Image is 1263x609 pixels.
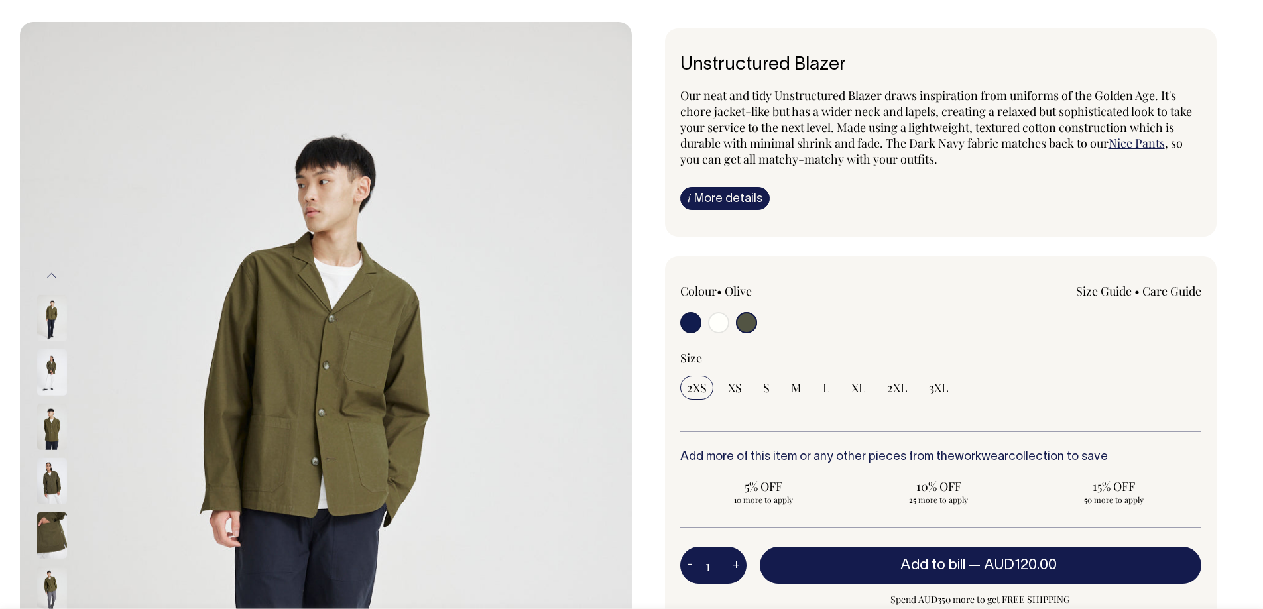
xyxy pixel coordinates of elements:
span: 10 more to apply [687,494,841,505]
span: Our neat and tidy Unstructured Blazer draws inspiration from uniforms of the Golden Age. It's cho... [680,87,1192,151]
span: , so you can get all matchy-matchy with your outfits. [680,135,1183,167]
span: AUD120.00 [984,559,1057,572]
span: i [688,191,691,205]
span: S [763,380,770,396]
a: iMore details [680,187,770,210]
input: M [784,376,808,400]
span: 15% OFF [1037,478,1191,494]
input: 2XS [680,376,713,400]
div: Size [680,350,1202,366]
span: 50 more to apply [1037,494,1191,505]
button: - [680,552,699,579]
div: Colour [680,283,889,299]
input: 10% OFF 25 more to apply [855,474,1022,509]
span: 3XL [929,380,949,396]
a: workwear [955,451,1008,463]
img: olive [37,512,67,558]
input: 3XL [922,376,955,400]
span: 25 more to apply [862,494,1016,505]
img: olive [37,457,67,504]
input: XL [845,376,872,400]
a: Care Guide [1142,283,1201,299]
button: Previous [42,261,62,291]
span: XL [851,380,866,396]
span: 10% OFF [862,478,1016,494]
span: 2XS [687,380,707,396]
button: + [726,552,747,579]
span: — [969,559,1060,572]
a: Size Guide [1076,283,1132,299]
input: 15% OFF 50 more to apply [1030,474,1197,509]
input: 5% OFF 10 more to apply [680,474,847,509]
input: L [816,376,837,400]
img: olive [37,403,67,449]
span: 2XL [887,380,908,396]
span: XS [728,380,742,396]
span: M [791,380,802,396]
label: Olive [725,283,752,299]
input: S [756,376,776,400]
span: Add to bill [900,559,965,572]
img: olive [37,294,67,341]
button: Add to bill —AUD120.00 [760,547,1202,584]
input: 2XL [880,376,914,400]
input: XS [721,376,749,400]
h6: Add more of this item or any other pieces from the collection to save [680,451,1202,464]
span: 5% OFF [687,478,841,494]
a: Nice Pants [1109,135,1165,151]
span: L [823,380,830,396]
img: olive [37,349,67,395]
span: Spend AUD350 more to get FREE SHIPPING [760,592,1202,608]
span: • [1134,283,1140,299]
span: • [717,283,722,299]
h6: Unstructured Blazer [680,55,1202,76]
